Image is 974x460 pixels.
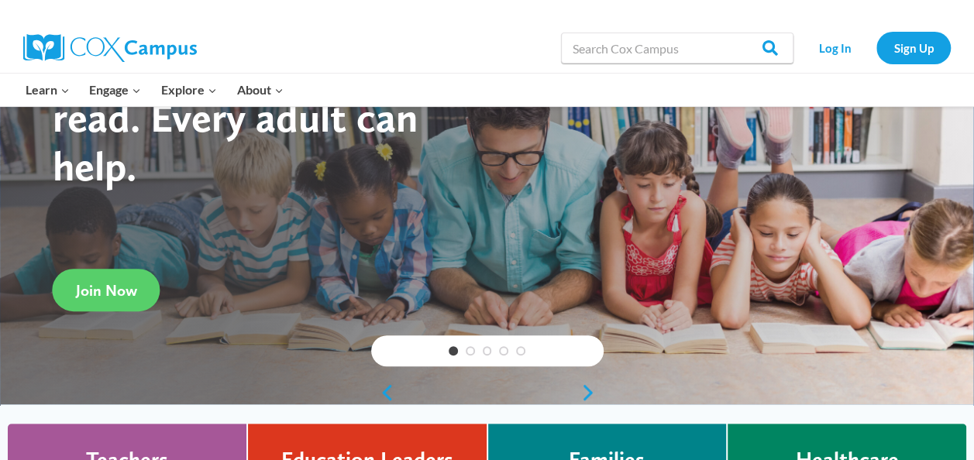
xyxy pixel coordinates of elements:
input: Search Cox Campus [561,33,793,64]
a: 1 [449,346,458,355]
button: Child menu of Explore [151,74,227,106]
a: previous [371,383,394,402]
strong: Every child deserves to read. Every adult can help. [53,43,453,191]
a: 4 [499,346,508,355]
a: Join Now [53,269,160,312]
a: Log In [801,32,869,64]
button: Child menu of About [227,74,294,106]
img: Cox Campus [23,34,197,62]
a: Sign Up [876,32,951,64]
a: 2 [466,346,475,355]
a: 5 [516,346,525,355]
span: Join Now [76,281,137,300]
button: Child menu of Engage [80,74,152,106]
a: 3 [483,346,492,355]
nav: Secondary Navigation [801,32,951,64]
div: content slider buttons [371,377,604,408]
button: Child menu of Learn [15,74,80,106]
a: next [580,383,604,402]
nav: Primary Navigation [15,74,293,106]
